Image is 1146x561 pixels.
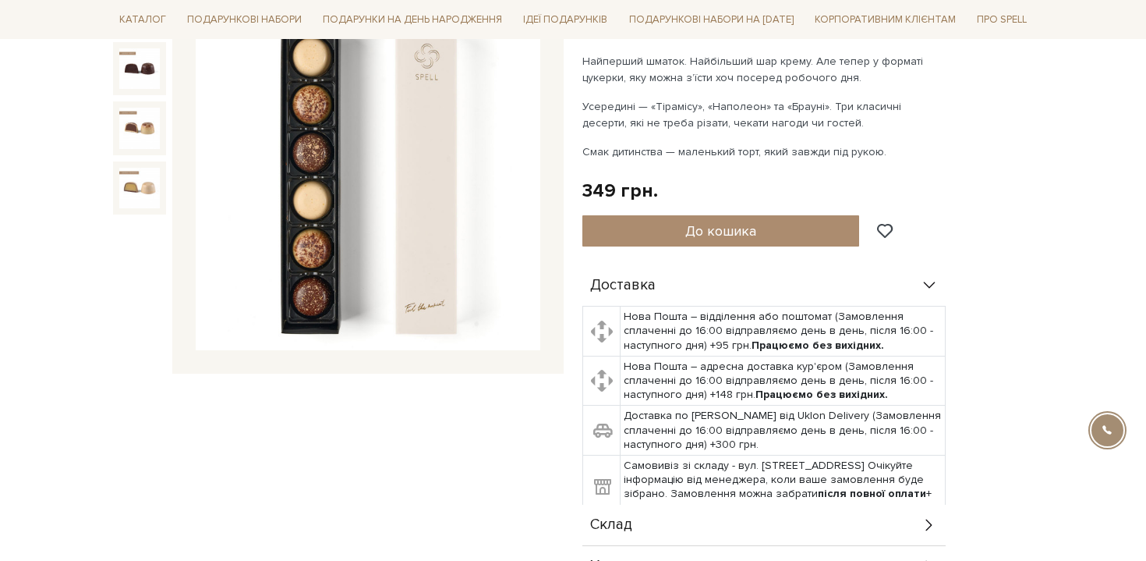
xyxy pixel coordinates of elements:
span: Склад [590,518,632,532]
a: Каталог [113,8,172,32]
div: 349 грн. [582,179,658,203]
span: Доставка [590,279,656,293]
p: Смак дитинства — маленький торт, який завжди під рукою. [582,144,948,160]
a: Ідеї подарунків [517,8,614,32]
a: Про Spell [971,8,1033,32]
button: До кошика [582,215,859,247]
p: Усередині — «Тірамісу», «Наполеон» та «Брауні». Три класичні десерти, які не треба різати, чекати... [582,98,948,131]
span: До кошика [685,222,756,240]
a: Подарункові набори на [DATE] [623,6,800,33]
img: Набір цукерок Побачення наосліп [119,108,160,148]
img: Набір цукерок Побачення наосліп [196,6,540,351]
b: Працюємо без вихідних. [755,388,888,401]
td: Доставка по [PERSON_NAME] від Uklon Delivery (Замовлення сплаченні до 16:00 відправляємо день в д... [621,406,946,456]
td: Самовивіз зі складу - вул. [STREET_ADDRESS] Очікуйте інформацію від менеджера, коли ваше замовлен... [621,456,946,520]
b: Працюємо без вихідних. [752,339,884,352]
img: Набір цукерок Побачення наосліп [119,48,160,89]
img: Набір цукерок Побачення наосліп [119,168,160,208]
p: Найперший шматок. Найбільший шар крему. Але тепер у форматі цукерки, яку можна з’їсти хоч посеред... [582,53,948,86]
b: після повної оплати [818,487,926,500]
a: Корпоративним клієнтам [808,6,962,33]
td: Нова Пошта – адресна доставка кур'єром (Замовлення сплаченні до 16:00 відправляємо день в день, п... [621,356,946,406]
td: Нова Пошта – відділення або поштомат (Замовлення сплаченні до 16:00 відправляємо день в день, піс... [621,307,946,357]
a: Подарункові набори [181,8,308,32]
a: Подарунки на День народження [317,8,508,32]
